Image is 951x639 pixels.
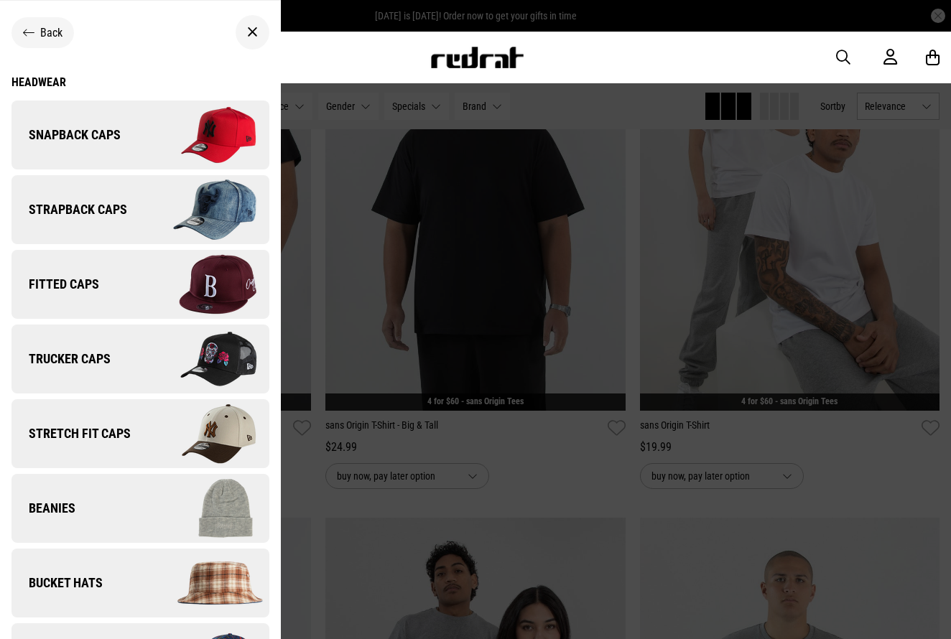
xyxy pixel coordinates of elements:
[140,174,269,246] img: Company
[140,472,269,544] img: Company
[140,547,269,619] img: Company
[11,500,75,517] span: Beanies
[11,175,269,244] a: Strapback Caps Company
[430,47,524,68] img: Redrat logo
[140,248,269,320] img: Company
[11,549,269,617] a: Bucket Hats Company
[11,474,269,543] a: Beanies Company
[11,399,269,468] a: Stretch Fit Caps Company
[11,574,103,592] span: Bucket Hats
[11,126,121,144] span: Snapback Caps
[11,350,111,368] span: Trucker Caps
[11,325,269,393] a: Trucker Caps Company
[11,6,55,49] button: Open LiveChat chat widget
[140,99,269,171] img: Company
[11,201,127,218] span: Strapback Caps
[11,75,269,89] a: Headwear
[140,398,269,470] img: Company
[11,276,99,293] span: Fitted Caps
[11,101,269,169] a: Snapback Caps Company
[11,250,269,319] a: Fitted Caps Company
[40,26,62,39] span: Back
[11,425,131,442] span: Stretch Fit Caps
[140,323,269,395] img: Company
